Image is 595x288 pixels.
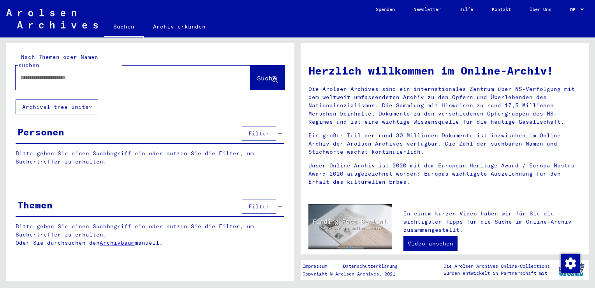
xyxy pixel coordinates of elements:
a: Video ansehen [403,236,458,251]
p: Ein großer Teil der rund 30 Millionen Dokumente ist inzwischen im Online-Archiv der Arolsen Archi... [308,132,581,156]
p: Unser Online-Archiv ist 2020 mit dem European Heritage Award / Europa Nostra Award 2020 ausgezeic... [308,162,581,186]
p: Die Arolsen Archives sind ein internationales Zentrum über NS-Verfolgung mit dem weltweit umfasse... [308,85,581,126]
a: Archiv erkunden [144,17,215,36]
img: Arolsen_neg.svg [6,9,98,28]
img: video.jpg [308,204,392,249]
button: Filter [242,126,276,141]
img: yv_logo.png [557,260,586,279]
h1: Herzlich willkommen im Online-Archiv! [308,62,581,79]
img: Zustimmung ändern [561,254,580,273]
button: Archival tree units [16,100,98,114]
span: Filter [248,203,269,210]
a: Datenschutzerklärung [337,262,407,270]
p: Bitte geben Sie einen Suchbegriff ein oder nutzen Sie die Filter, um Suchertreffer zu erhalten. [16,149,284,166]
p: wurden entwickelt in Partnerschaft mit [444,270,550,277]
button: Filter [242,199,276,214]
span: Filter [248,130,269,137]
a: Suchen [104,17,144,37]
p: In einem kurzen Video haben wir für Sie die wichtigsten Tipps für die Suche im Online-Archiv zusa... [403,210,581,234]
a: Archivbaum [100,239,135,246]
div: Themen [18,198,53,212]
p: Die Arolsen Archives Online-Collections [444,263,550,270]
mat-label: Nach Themen oder Namen suchen [18,53,98,69]
div: | [303,262,407,270]
p: Copyright © Arolsen Archives, 2021 [303,270,407,277]
p: Bitte geben Sie einen Suchbegriff ein oder nutzen Sie die Filter, um Suchertreffer zu erhalten. O... [16,222,285,247]
span: DE [570,7,579,12]
a: Impressum [303,262,333,270]
span: Suche [257,74,276,82]
div: Personen [18,125,64,139]
button: Suche [250,66,285,90]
